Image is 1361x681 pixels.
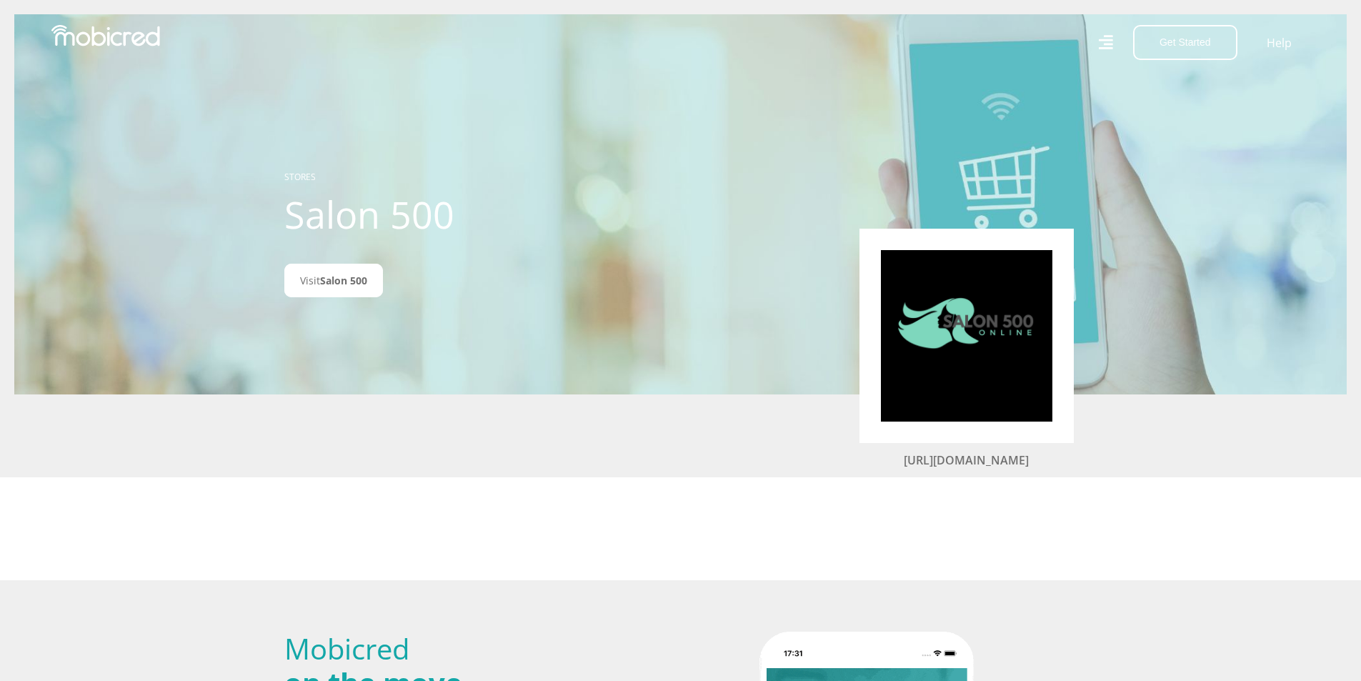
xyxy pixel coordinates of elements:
img: Salon 500 [881,250,1052,422]
button: Get Started [1133,25,1237,60]
a: STORES [284,171,316,183]
span: Salon 500 [320,274,367,287]
a: Help [1266,34,1292,52]
img: Mobicred [51,25,160,46]
a: VisitSalon 500 [284,264,383,297]
a: [URL][DOMAIN_NAME] [904,452,1029,468]
h1: Salon 500 [284,192,602,237]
